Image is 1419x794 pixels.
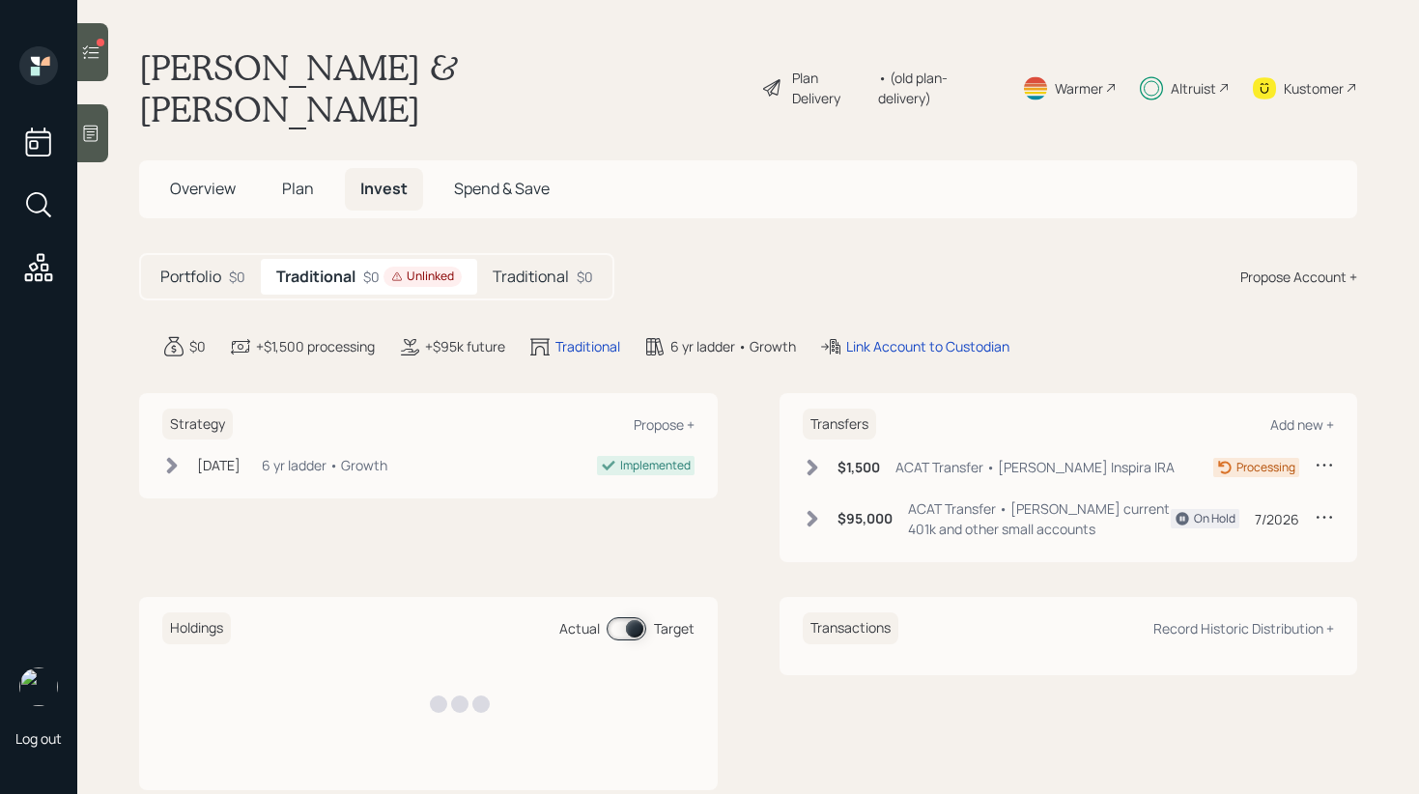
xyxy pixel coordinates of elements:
[162,612,231,644] h6: Holdings
[363,267,462,287] div: $0
[792,68,868,108] div: Plan Delivery
[878,68,999,108] div: • (old plan-delivery)
[837,460,880,476] h6: $1,500
[1055,78,1103,99] div: Warmer
[908,498,1172,539] div: ACAT Transfer • [PERSON_NAME] current 401k and other small accounts
[634,415,695,434] div: Propose +
[1270,415,1334,434] div: Add new +
[803,409,876,440] h6: Transfers
[15,729,62,748] div: Log out
[425,336,505,356] div: +$95k future
[577,267,593,287] div: $0
[803,612,898,644] h6: Transactions
[139,46,746,129] h1: [PERSON_NAME] & [PERSON_NAME]
[19,667,58,706] img: retirable_logo.png
[189,336,206,356] div: $0
[1240,267,1357,287] div: Propose Account +
[895,457,1175,477] div: ACAT Transfer • [PERSON_NAME] Inspira IRA
[1171,78,1216,99] div: Altruist
[391,269,454,285] div: Unlinked
[1153,619,1334,638] div: Record Historic Distribution +
[1255,509,1299,529] div: 7/2026
[282,178,314,199] span: Plan
[256,336,375,356] div: +$1,500 processing
[262,455,387,475] div: 6 yr ladder • Growth
[1236,459,1295,476] div: Processing
[160,268,221,286] h5: Portfolio
[555,336,620,356] div: Traditional
[654,618,695,638] div: Target
[1194,510,1235,527] div: On Hold
[162,409,233,440] h6: Strategy
[454,178,550,199] span: Spend & Save
[493,268,569,286] h5: Traditional
[1284,78,1344,99] div: Kustomer
[229,267,245,287] div: $0
[620,457,691,474] div: Implemented
[846,336,1009,356] div: Link Account to Custodian
[276,268,355,286] h5: Traditional
[670,336,796,356] div: 6 yr ladder • Growth
[559,618,600,638] div: Actual
[197,455,241,475] div: [DATE]
[360,178,408,199] span: Invest
[170,178,236,199] span: Overview
[837,511,893,527] h6: $95,000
